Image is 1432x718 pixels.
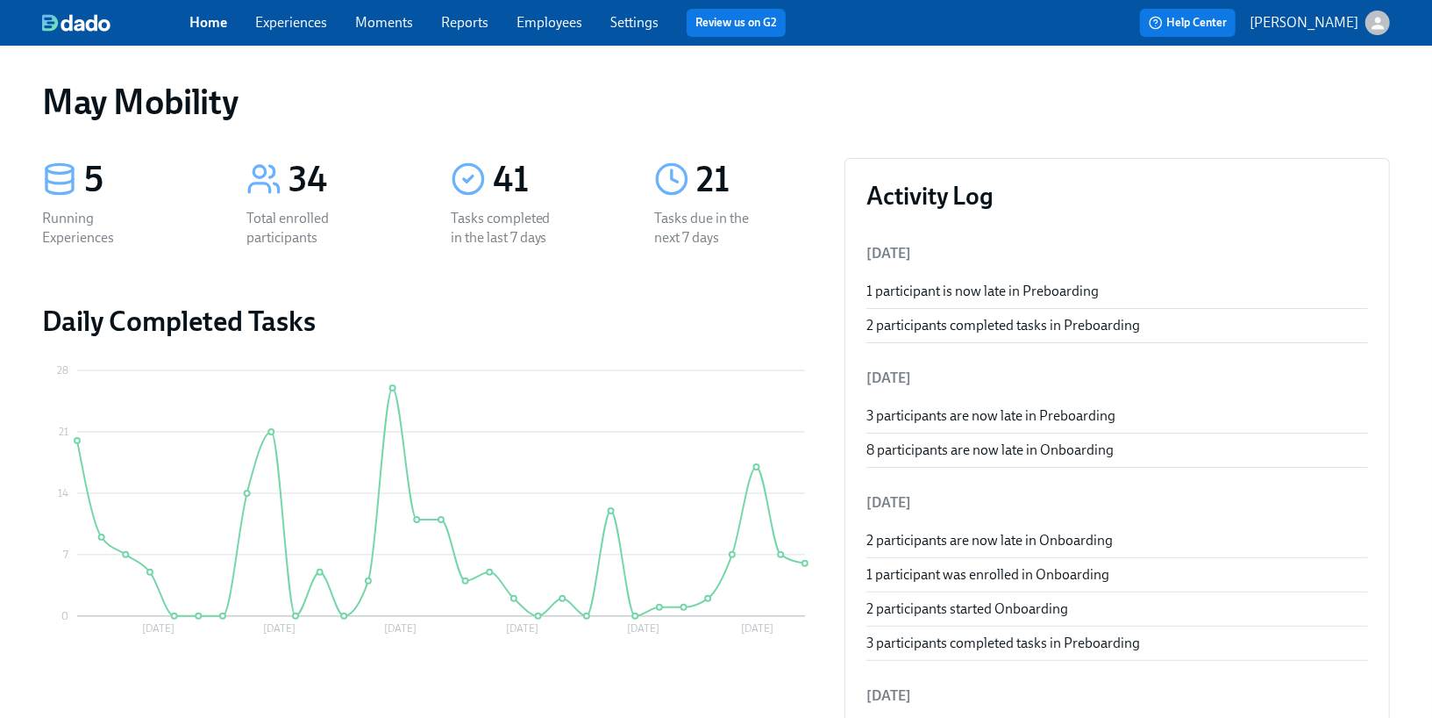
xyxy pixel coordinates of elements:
[42,14,189,32] a: dado
[289,158,409,202] div: 34
[866,180,1368,212] h3: Activity Log
[866,406,1368,426] div: 3 participants are now late in Preboarding
[866,441,1368,460] div: 8 participants are now late in Onboarding
[866,675,1368,717] li: [DATE]
[866,282,1368,301] div: 1 participant is now late in Preboarding
[57,364,68,377] tspan: 28
[42,81,238,123] h1: May Mobility
[246,209,359,248] div: Total enrolled participants
[866,531,1368,550] div: 2 participants are now late in Onboarding
[451,209,563,248] div: Tasks completed in the last 7 days
[866,482,1368,524] li: [DATE]
[1250,11,1390,35] button: [PERSON_NAME]
[189,14,227,31] a: Home
[59,426,68,438] tspan: 21
[1149,14,1227,32] span: Help Center
[627,623,659,635] tspan: [DATE]
[355,14,413,31] a: Moments
[610,14,659,31] a: Settings
[866,357,1368,399] li: [DATE]
[63,549,68,561] tspan: 7
[142,623,175,635] tspan: [DATE]
[84,158,204,202] div: 5
[255,14,327,31] a: Experiences
[441,14,488,31] a: Reports
[42,304,816,339] h2: Daily Completed Tasks
[263,623,296,635] tspan: [DATE]
[384,623,417,635] tspan: [DATE]
[866,565,1368,585] div: 1 participant was enrolled in Onboarding
[696,158,816,202] div: 21
[58,487,68,499] tspan: 14
[61,610,68,622] tspan: 0
[695,14,777,32] a: Review us on G2
[1140,9,1236,37] button: Help Center
[42,14,110,32] img: dado
[506,623,538,635] tspan: [DATE]
[866,600,1368,619] div: 2 participants started Onboarding
[1250,13,1358,32] p: [PERSON_NAME]
[741,623,773,635] tspan: [DATE]
[493,158,613,202] div: 41
[42,209,154,248] div: Running Experiences
[654,209,766,248] div: Tasks due in the next 7 days
[866,316,1368,335] div: 2 participants completed tasks in Preboarding
[517,14,582,31] a: Employees
[866,245,911,262] span: [DATE]
[687,9,786,37] button: Review us on G2
[866,634,1368,653] div: 3 participants completed tasks in Preboarding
